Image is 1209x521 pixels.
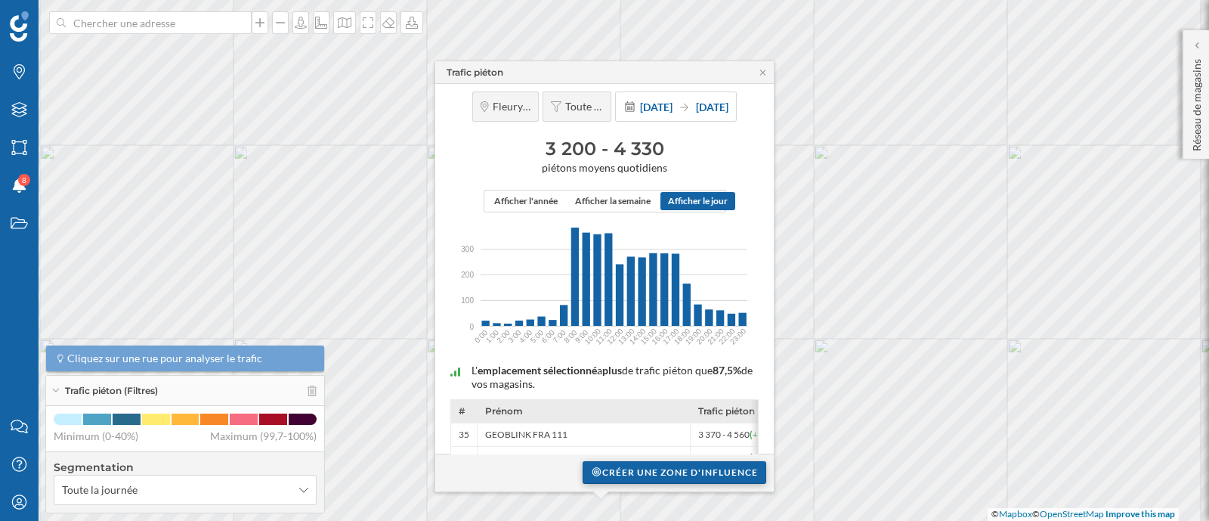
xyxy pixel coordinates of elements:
[478,364,597,377] span: emplacement sélectionné
[605,327,625,346] text: 12:00
[443,161,766,175] span: piétons moyens quotidiens
[1189,53,1204,151] p: Réseau de magasins
[999,508,1032,519] a: Mapbox
[459,451,469,464] span: 36
[506,328,523,345] text: 3:00
[639,327,659,346] text: 15:00
[1040,508,1104,519] a: OpenStreetMap
[447,66,503,79] div: Trafic piéton
[529,328,546,345] text: 5:00
[668,194,728,208] span: Afficher le jour
[661,327,681,346] text: 17:00
[602,364,622,377] span: plus
[562,328,579,345] text: 8:00
[698,451,774,464] span: 3 330 - 4 500
[750,451,774,463] span: (+4%)
[443,137,766,161] h3: 3 200 - 4 330
[728,327,748,346] text: 23:00
[67,351,262,366] span: Cliquez sur une rue pour analyser le trafic
[484,328,501,345] text: 1:00
[1105,508,1175,519] a: Improve this map
[485,451,562,464] span: GEOBLINK FRA 67
[640,101,673,113] span: [DATE]
[594,327,614,346] text: 11:00
[459,405,465,417] span: #
[617,327,636,346] text: 13:00
[459,429,469,441] span: 35
[473,328,490,345] text: 0:00
[495,328,512,345] text: 2:00
[22,172,26,188] span: 8
[54,460,317,475] h4: Segmentation
[62,482,138,498] span: Toute la journée
[54,429,138,444] span: Minimum (0-40%)
[540,328,556,345] text: 6:00
[574,328,590,345] text: 9:00
[698,429,774,441] span: 3 370 - 4 560
[622,364,713,377] span: de trafic piéton que
[493,100,530,113] span: Fleury-les-Aubrais
[650,327,669,346] text: 16:00
[485,429,567,441] span: GEOBLINK FRA 111
[461,295,474,306] span: 100
[583,327,603,346] text: 10:00
[684,327,703,346] text: 19:00
[673,327,692,346] text: 18:00
[24,11,97,24] span: Assistance
[450,367,460,377] img: intelligent_assistant_bucket_2.svg
[551,328,567,345] text: 7:00
[461,243,474,255] span: 300
[461,269,474,281] span: 200
[518,328,534,345] text: 4:00
[750,429,774,440] span: (+5%)
[717,327,737,346] text: 22:00
[597,364,602,377] span: a
[210,429,317,444] span: Maximum (99,7-100%)
[713,364,741,377] span: 87,5%
[485,405,523,417] span: Prénom
[694,327,714,346] text: 20:00
[628,327,648,346] text: 14:00
[988,508,1179,521] div: © ©
[10,11,29,42] img: Logo Geoblink
[565,100,603,113] span: Toute la journée
[469,321,474,332] span: 0
[65,384,158,398] span: Trafic piéton (Filtres)
[575,194,651,208] span: Afficher la semaine
[472,364,753,390] span: de vos magasins.
[494,194,558,208] span: Afficher l'année
[698,405,755,417] span: Trafic piéton
[472,364,478,377] span: L'
[696,101,728,113] span: [DATE]
[706,327,725,346] text: 21:00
